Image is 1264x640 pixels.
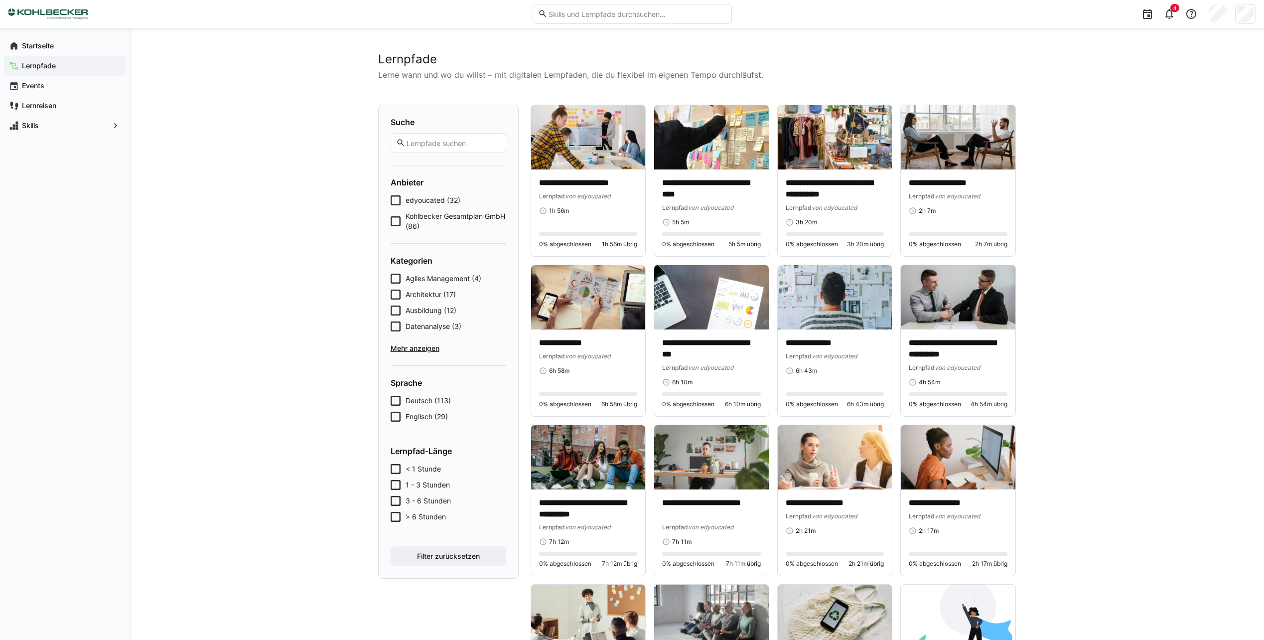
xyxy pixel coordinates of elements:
span: < 1 Stunde [406,464,441,474]
span: Lernpfad [786,204,812,211]
img: image [531,425,646,489]
span: 1h 56m übrig [602,240,637,248]
span: 7h 11m [672,538,692,546]
span: Datenanalyse (3) [406,321,461,331]
span: 6h 43m übrig [847,400,884,408]
span: 4 [1173,5,1176,11]
span: 3 - 6 Stunden [406,496,451,506]
span: Lernpfad [662,523,688,531]
span: von edyoucated [812,352,857,360]
span: 6h 58m übrig [601,400,637,408]
span: 6h 10m übrig [725,400,761,408]
span: 7h 12m [549,538,569,546]
h4: Suche [391,117,506,127]
span: 0% abgeschlossen [539,240,591,248]
span: 7h 12m übrig [602,560,637,568]
span: von edyoucated [935,364,980,371]
input: Skills und Lernpfade durchsuchen… [548,9,726,18]
span: Kohlbecker Gesamtplan GmbH (86) [406,211,506,231]
span: von edyoucated [935,512,980,520]
button: Filter zurücksetzen [391,546,506,566]
img: image [531,265,646,329]
span: 0% abgeschlossen [662,240,714,248]
span: 0% abgeschlossen [786,560,838,568]
span: 2h 17m übrig [972,560,1007,568]
span: Englisch (29) [406,412,448,422]
span: Agiles Management (4) [406,274,481,284]
span: Lernpfad [909,192,935,200]
span: 2h 7m [919,207,936,215]
span: Lernpfad [786,512,812,520]
span: Lernpfad [662,364,688,371]
span: von edyoucated [565,192,610,200]
span: von edyoucated [812,204,857,211]
span: 6h 58m [549,367,569,375]
span: 4h 54m [919,378,940,386]
span: von edyoucated [812,512,857,520]
h4: Kategorien [391,256,506,266]
span: 1 - 3 Stunden [406,480,450,490]
input: Lernpfade suchen [406,139,500,148]
span: 2h 7m übrig [975,240,1007,248]
span: Architektur (17) [406,290,456,300]
span: 7h 11m übrig [726,560,761,568]
h2: Lernpfade [378,52,1016,67]
h4: Anbieter [391,177,506,187]
span: 0% abgeschlossen [662,560,714,568]
img: image [654,265,769,329]
span: 2h 21m [796,527,816,535]
span: 4h 54m übrig [971,400,1007,408]
span: 5h 5m [672,218,689,226]
img: image [778,425,892,489]
span: 0% abgeschlossen [539,400,591,408]
span: 0% abgeschlossen [786,240,838,248]
span: 6h 43m [796,367,817,375]
span: 5h 5m übrig [728,240,761,248]
span: Lernpfad [909,512,935,520]
span: Deutsch (113) [406,396,451,406]
span: von edyoucated [565,352,610,360]
span: Lernpfad [786,352,812,360]
span: 0% abgeschlossen [539,560,591,568]
span: 0% abgeschlossen [786,400,838,408]
img: image [901,265,1015,329]
h4: Lernpfad-Länge [391,446,506,456]
img: image [901,425,1015,489]
span: Ausbildung (12) [406,306,456,316]
span: Lernpfad [539,352,565,360]
span: 0% abgeschlossen [662,400,714,408]
span: von edyoucated [565,523,610,531]
span: 0% abgeschlossen [909,560,961,568]
span: 0% abgeschlossen [909,400,961,408]
span: Lernpfad [909,364,935,371]
span: von edyoucated [688,523,733,531]
p: Lerne wann und wo du willst – mit digitalen Lernpfaden, die du flexibel im eigenen Tempo durchläu... [378,69,1016,81]
img: image [654,425,769,489]
span: von edyoucated [688,204,733,211]
span: Lernpfad [662,204,688,211]
span: Lernpfad [539,523,565,531]
img: image [778,105,892,169]
span: 2h 17m [919,527,939,535]
img: image [901,105,1015,169]
span: 3h 20m übrig [847,240,884,248]
span: 0% abgeschlossen [909,240,961,248]
span: > 6 Stunden [406,512,446,522]
img: image [531,105,646,169]
span: 6h 10m [672,378,693,386]
img: image [778,265,892,329]
span: 1h 56m [549,207,569,215]
span: von edyoucated [688,364,733,371]
span: 2h 21m übrig [848,560,884,568]
img: image [654,105,769,169]
h4: Sprache [391,378,506,388]
span: Mehr anzeigen [391,343,506,353]
span: edyoucated (32) [406,195,460,205]
span: von edyoucated [935,192,980,200]
span: 3h 20m [796,218,817,226]
span: Filter zurücksetzen [416,551,481,561]
span: Lernpfad [539,192,565,200]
